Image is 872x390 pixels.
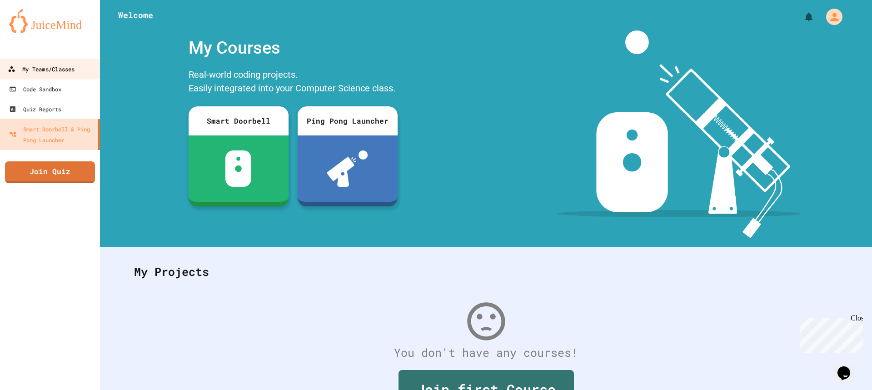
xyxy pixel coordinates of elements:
img: logo-orange.svg [9,9,91,33]
iframe: chat widget [797,314,863,353]
a: Join Quiz [5,161,95,183]
img: ppl-with-ball.png [327,150,368,187]
div: Quiz Reports [9,104,61,115]
img: banner-image-my-projects.png [557,30,801,238]
div: My Courses [184,30,402,65]
div: Ping Pong Launcher [298,106,398,135]
iframe: chat widget [834,354,863,381]
div: My Teams/Classes [8,64,75,75]
div: My Notifications [787,9,817,25]
div: Chat with us now!Close [4,4,63,58]
div: Smart Doorbell [189,106,289,135]
div: Real-world coding projects. Easily integrated into your Computer Science class. [184,65,402,100]
div: You don't have any courses! [125,344,847,361]
div: My Projects [125,254,847,290]
div: Smart Doorbell & Ping Pong Launcher [9,124,95,145]
img: sdb-white.svg [225,150,251,187]
div: Code Sandbox [9,84,61,95]
div: My Account [817,6,845,27]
